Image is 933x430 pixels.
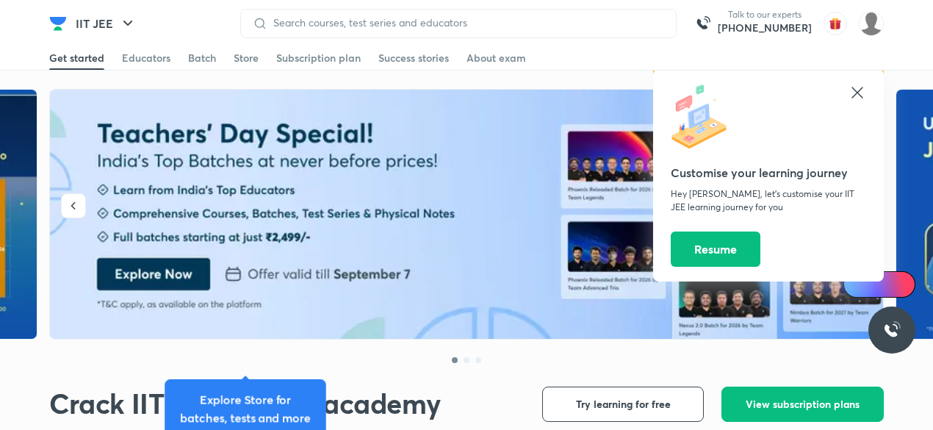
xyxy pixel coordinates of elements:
[276,51,361,65] div: Subscription plan
[49,387,440,420] h1: Crack IIT JEE with Unacademy
[718,9,812,21] p: Talk to our experts
[883,321,901,339] img: ttu
[466,51,526,65] div: About exam
[718,21,812,35] a: [PHONE_NUMBER]
[49,46,104,70] a: Get started
[859,11,884,36] img: Ronak
[122,46,170,70] a: Educators
[466,46,526,70] a: About exam
[868,279,907,290] span: Ai Doubts
[542,387,704,422] button: Try learning for free
[721,387,884,422] button: View subscription plans
[234,51,259,65] div: Store
[234,46,259,70] a: Store
[671,84,737,150] img: icon
[746,397,860,412] span: View subscription plans
[671,232,760,267] button: Resume
[122,51,170,65] div: Educators
[671,164,866,182] h5: Customise your learning journey
[276,46,361,70] a: Subscription plan
[49,51,104,65] div: Get started
[188,51,216,65] div: Batch
[688,9,718,38] img: call-us
[267,17,664,29] input: Search courses, test series and educators
[176,391,314,426] div: Explore Store for batches, tests and more
[67,9,145,38] button: IIT JEE
[824,12,847,35] img: avatar
[671,187,866,214] p: Hey [PERSON_NAME], let’s customise your IIT JEE learning journey for you
[188,46,216,70] a: Batch
[378,46,449,70] a: Success stories
[852,279,864,290] img: Icon
[576,397,671,412] span: Try learning for free
[378,51,449,65] div: Success stories
[843,271,915,298] a: Ai Doubts
[49,15,67,32] img: Company Logo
